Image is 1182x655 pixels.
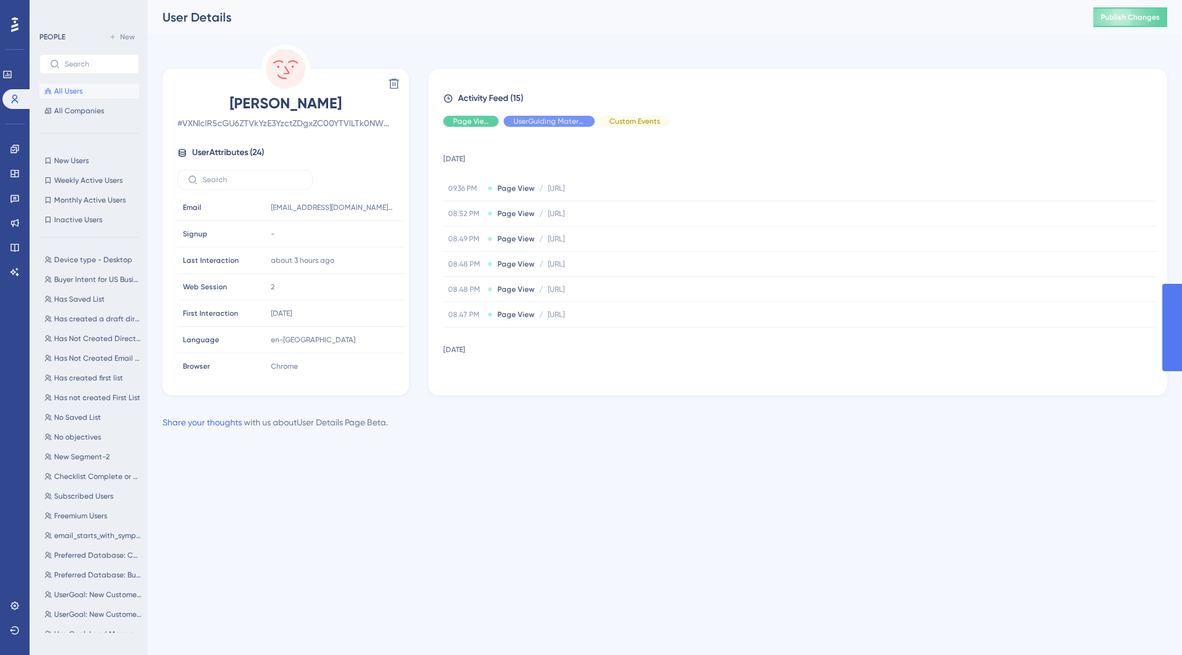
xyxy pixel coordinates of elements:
[1101,12,1160,22] span: Publish Changes
[54,590,142,600] span: UserGoal: New Customers, Lead Management
[539,209,543,219] span: /
[54,353,142,363] span: Has Not Created Email Campaign
[548,284,565,294] span: [URL]
[183,361,210,371] span: Browser
[39,489,147,504] button: Subscribed Users
[39,430,147,444] button: No objectives
[39,627,147,641] button: UserGoal: Lead Management, Campaigns
[448,374,483,384] span: 09.47 PM
[271,309,292,318] time: [DATE]
[39,410,147,425] button: No Saved List
[448,310,483,319] span: 08.47 PM
[539,259,543,269] span: /
[497,234,534,244] span: Page View
[497,209,534,219] span: Page View
[539,234,543,244] span: /
[39,173,139,188] button: Weekly Active Users
[453,116,489,126] span: Page View
[271,203,394,212] span: [EMAIL_ADDRESS][DOMAIN_NAME][DOMAIN_NAME]
[539,310,543,319] span: /
[497,374,547,384] span: Goal Reached
[39,568,147,582] button: Preferred Database: Business
[183,308,238,318] span: First Interaction
[54,609,142,619] span: UserGoal: New Customers, Campaigns
[54,255,132,265] span: Device type - Desktop
[183,229,207,239] span: Signup
[448,259,483,269] span: 08.48 PM
[39,587,147,602] button: UserGoal: New Customers, Lead Management
[54,393,140,403] span: Has not created First List
[443,137,1156,176] td: [DATE]
[163,9,1063,26] div: User Details
[539,183,543,193] span: /
[1130,606,1167,643] iframe: UserGuiding AI Assistant Launcher
[271,282,275,292] span: 2
[548,310,565,319] span: [URL]
[54,86,82,96] span: All Users
[183,282,227,292] span: Web Session
[271,361,298,371] span: Chrome
[513,116,585,126] span: UserGuiding Material
[163,415,388,430] div: with us about User Details Page Beta .
[54,511,107,521] span: Freemium Users
[54,275,142,284] span: Buyer Intent for US Business
[552,374,556,384] span: /
[271,335,355,345] span: en-[GEOGRAPHIC_DATA]
[192,145,264,160] span: User Attributes ( 24 )
[39,371,147,385] button: Has created first list
[443,327,1156,367] td: [DATE]
[105,30,139,44] button: New
[54,294,105,304] span: Has Saved List
[497,310,534,319] span: Page View
[548,259,565,269] span: [URL]
[458,91,523,106] span: Activity Feed (15)
[54,334,142,344] span: Has Not Created Direct Mail Campaign
[39,292,147,307] button: Has Saved List
[54,432,101,442] span: No objectives
[39,32,65,42] div: PEOPLE
[39,153,139,168] button: New Users
[39,252,147,267] button: Device type - Desktop
[54,175,123,185] span: Weekly Active Users
[54,195,126,205] span: Monthly Active Users
[54,373,123,383] span: Has created first list
[54,156,89,166] span: New Users
[539,284,543,294] span: /
[39,528,147,543] button: email_starts_with_symphony
[54,472,142,481] span: Checklist Complete or Dismissed
[183,335,219,345] span: Language
[39,331,147,346] button: Has Not Created Direct Mail Campaign
[548,209,565,219] span: [URL]
[203,175,302,184] input: Search
[561,374,574,384] span: Test
[163,417,242,427] a: Share your thoughts
[39,449,147,464] button: New Segment-2
[39,548,147,563] button: Preferred Database: Consumer
[177,116,394,131] span: # VXNlclR5cGU6ZTVkYzE3YzctZDgxZC00YTVlLTk0NWMtYTY4NjY5YzQ2MjJm
[39,390,147,405] button: Has not created First List
[54,550,142,560] span: Preferred Database: Consumer
[183,255,239,265] span: Last Interaction
[609,116,660,126] span: Custom Events
[39,84,139,98] button: All Users
[65,60,129,68] input: Search
[448,209,483,219] span: 08.52 PM
[271,256,334,265] time: about 3 hours ago
[39,103,139,118] button: All Companies
[39,607,147,622] button: UserGoal: New Customers, Campaigns
[54,314,142,324] span: Has created a draft direct mail campaign
[39,469,147,484] button: Checklist Complete or Dismissed
[39,272,147,287] button: Buyer Intent for US Business
[1093,7,1167,27] button: Publish Changes
[54,629,142,639] span: UserGoal: Lead Management, Campaigns
[448,284,483,294] span: 08.48 PM
[54,452,110,462] span: New Segment-2
[448,234,483,244] span: 08.49 PM
[39,351,147,366] button: Has Not Created Email Campaign
[271,229,275,239] span: -
[497,259,534,269] span: Page View
[39,311,147,326] button: Has created a draft direct mail campaign
[54,412,101,422] span: No Saved List
[448,183,483,193] span: 09.36 PM
[39,212,139,227] button: Inactive Users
